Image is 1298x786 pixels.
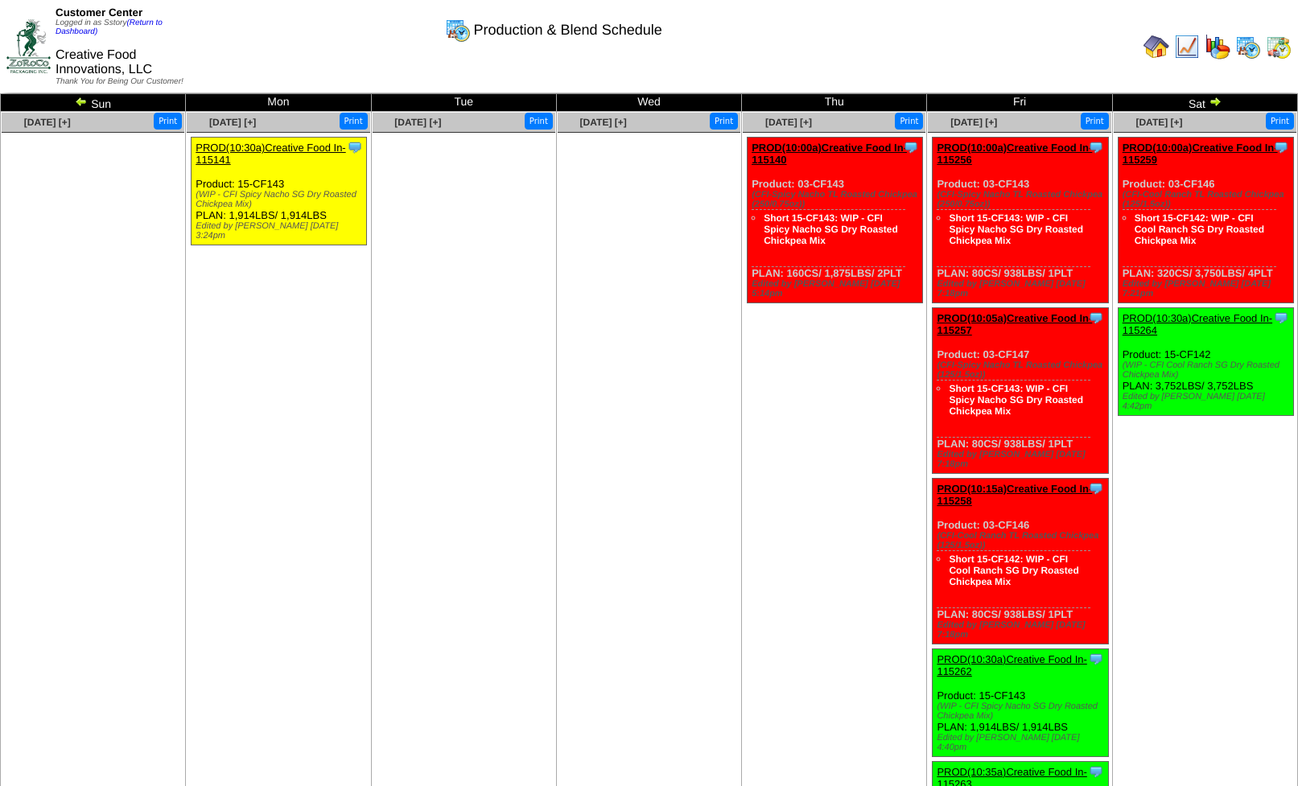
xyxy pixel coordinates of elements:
img: Tooltip [1088,651,1104,667]
img: Tooltip [1088,763,1104,780]
div: Product: 03-CF143 PLAN: 160CS / 1,875LBS / 2PLT [748,138,923,303]
div: Product: 03-CF146 PLAN: 320CS / 3,750LBS / 4PLT [1118,138,1293,303]
div: (CFI-Spicy Nacho TL Roasted Chickpea (250/0.75oz)) [752,190,922,209]
div: (WIP - CFI Cool Ranch SG Dry Roasted Chickpea Mix) [1123,360,1293,380]
div: (CFI-Spicy Nacho TL Roasted Chickpea (125/1.5oz)) [937,360,1107,380]
span: Creative Food Innovations, LLC [56,48,152,76]
img: calendarprod.gif [1235,34,1261,60]
button: Print [1081,113,1109,130]
img: calendarprod.gif [445,17,471,43]
div: Edited by [PERSON_NAME] [DATE] 3:24pm [196,221,366,241]
div: Product: 03-CF147 PLAN: 80CS / 938LBS / 1PLT [933,308,1108,474]
img: Tooltip [1273,310,1289,326]
img: Tooltip [903,139,919,155]
td: Wed [556,94,741,112]
a: [DATE] [+] [394,117,441,128]
div: Edited by [PERSON_NAME] [DATE] 4:42pm [1123,392,1293,411]
div: Product: 15-CF143 PLAN: 1,914LBS / 1,914LBS [933,649,1108,757]
button: Print [710,113,738,130]
a: [DATE] [+] [24,117,71,128]
a: Short 15-CF143: WIP - CFI Spicy Nacho SG Dry Roasted Chickpea Mix [949,212,1083,246]
img: ZoRoCo_Logo(Green%26Foil)%20jpg.webp [6,19,51,73]
img: Tooltip [347,139,363,155]
div: (CFI-Cool Ranch TL Roasted Chickpea (125/1.5oz)) [1123,190,1293,209]
div: Edited by [PERSON_NAME] [DATE] 5:14pm [752,279,922,298]
a: PROD(10:30a)Creative Food In-115141 [196,142,345,166]
span: Customer Center [56,6,142,19]
a: PROD(10:00a)Creative Food In-115256 [937,142,1092,166]
span: Thank You for Being Our Customer! [56,77,183,86]
div: (CFI-Cool Ranch TL Roasted Chickpea (125/1.5oz)) [937,531,1107,550]
img: home.gif [1143,34,1169,60]
div: Product: 15-CF142 PLAN: 3,752LBS / 3,752LBS [1118,308,1293,416]
div: Edited by [PERSON_NAME] [DATE] 7:18pm [937,620,1107,640]
img: line_graph.gif [1174,34,1200,60]
div: Edited by [PERSON_NAME] [DATE] 7:18pm [937,450,1107,469]
td: Sat [1112,94,1297,112]
td: Thu [742,94,927,112]
span: Logged in as Sstory [56,19,163,36]
td: Mon [186,94,371,112]
a: [DATE] [+] [1135,117,1182,128]
button: Print [525,113,553,130]
button: Print [895,113,923,130]
img: Tooltip [1088,480,1104,496]
a: PROD(10:15a)Creative Food In-115258 [937,483,1092,507]
img: calendarinout.gif [1266,34,1292,60]
div: Edited by [PERSON_NAME] [DATE] 7:21pm [1123,279,1293,298]
td: Tue [371,94,556,112]
a: (Return to Dashboard) [56,19,163,36]
a: PROD(10:05a)Creative Food In-115257 [937,312,1092,336]
a: PROD(10:30a)Creative Food In-115264 [1123,312,1272,336]
div: Product: 03-CF143 PLAN: 80CS / 938LBS / 1PLT [933,138,1108,303]
img: Tooltip [1273,139,1289,155]
img: arrowleft.gif [75,95,88,108]
a: Short 15-CF142: WIP - CFI Cool Ranch SG Dry Roasted Chickpea Mix [949,553,1078,587]
div: Edited by [PERSON_NAME] [DATE] 7:18pm [937,279,1107,298]
a: PROD(10:00a)Creative Food In-115259 [1123,142,1278,166]
td: Fri [927,94,1112,112]
img: Tooltip [1088,310,1104,326]
div: Edited by [PERSON_NAME] [DATE] 4:40pm [937,733,1107,752]
a: PROD(10:00a)Creative Food In-115140 [752,142,907,166]
div: (WIP - CFI Spicy Nacho SG Dry Roasted Chickpea Mix) [196,190,366,209]
div: Product: 15-CF143 PLAN: 1,914LBS / 1,914LBS [192,138,367,245]
button: Print [154,113,182,130]
button: Print [1266,113,1294,130]
a: Short 15-CF143: WIP - CFI Spicy Nacho SG Dry Roasted Chickpea Mix [949,383,1083,417]
a: Short 15-CF142: WIP - CFI Cool Ranch SG Dry Roasted Chickpea Mix [1135,212,1264,246]
div: Product: 03-CF146 PLAN: 80CS / 938LBS / 1PLT [933,479,1108,644]
a: PROD(10:30a)Creative Food In-115262 [937,653,1086,677]
a: [DATE] [+] [580,117,627,128]
a: [DATE] [+] [950,117,997,128]
div: (WIP - CFI Spicy Nacho SG Dry Roasted Chickpea Mix) [937,702,1107,721]
a: [DATE] [+] [765,117,812,128]
img: arrowright.gif [1209,95,1222,108]
span: Production & Blend Schedule [474,22,662,39]
a: Short 15-CF143: WIP - CFI Spicy Nacho SG Dry Roasted Chickpea Mix [764,212,898,246]
a: [DATE] [+] [209,117,256,128]
button: Print [340,113,368,130]
img: Tooltip [1088,139,1104,155]
div: (CFI-Spicy Nacho TL Roasted Chickpea (250/0.75oz)) [937,190,1107,209]
img: graph.gif [1205,34,1230,60]
td: Sun [1,94,186,112]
